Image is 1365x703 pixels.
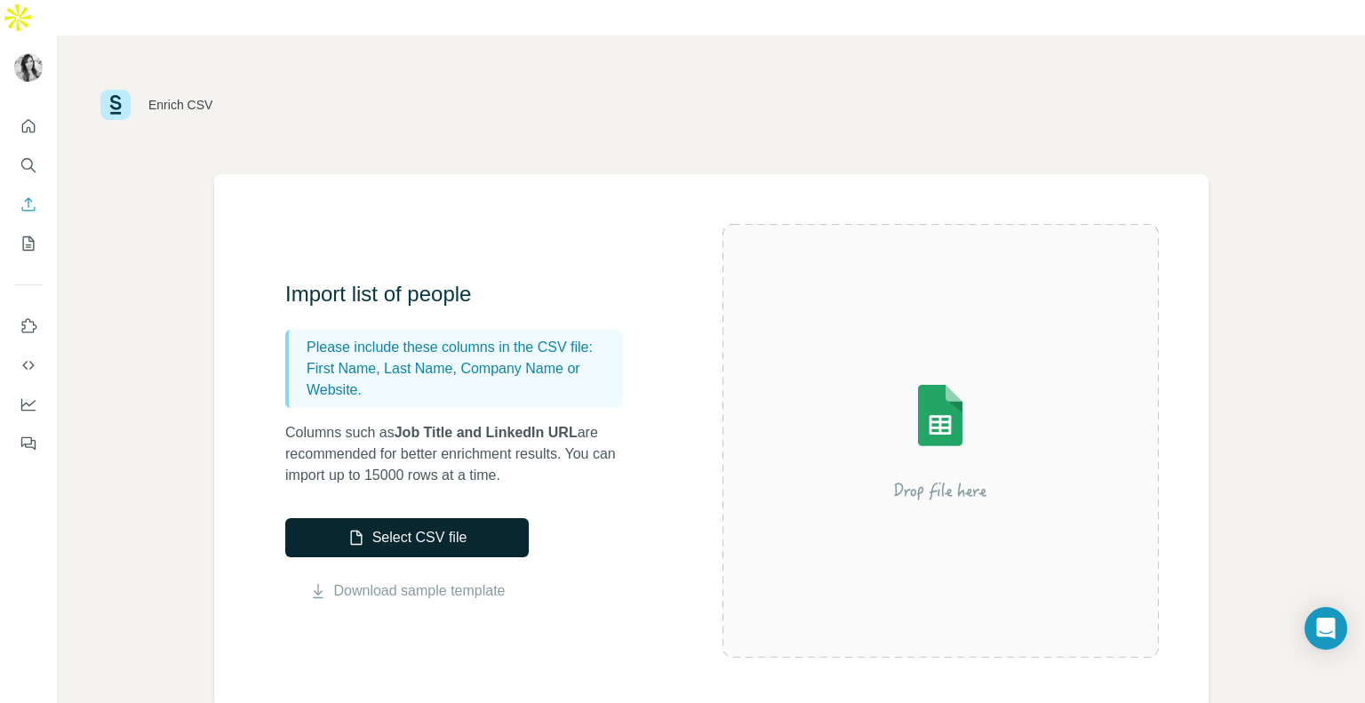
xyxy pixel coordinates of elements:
p: Columns such as are recommended for better enrichment results. You can import up to 15000 rows at... [285,422,641,486]
p: First Name, Last Name, Company Name or Website. [307,358,616,401]
button: Search [14,149,43,181]
button: Select CSV file [285,518,529,557]
button: Download sample template [285,580,529,602]
img: Surfe Logo [100,90,131,120]
button: Dashboard [14,388,43,420]
span: Job Title and LinkedIn URL [395,425,578,440]
img: Avatar [14,53,43,82]
button: Feedback [14,427,43,459]
button: Enrich CSV [14,188,43,220]
button: My lists [14,228,43,260]
button: Use Surfe API [14,349,43,381]
a: Download sample template [334,580,506,602]
div: Enrich CSV [148,96,212,114]
h3: Import list of people [285,280,641,308]
img: Surfe Illustration - Drop file here or select below [780,334,1100,547]
p: Please include these columns in the CSV file: [307,337,616,358]
button: Use Surfe on LinkedIn [14,310,43,342]
div: Open Intercom Messenger [1305,607,1347,650]
button: Quick start [14,110,43,142]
